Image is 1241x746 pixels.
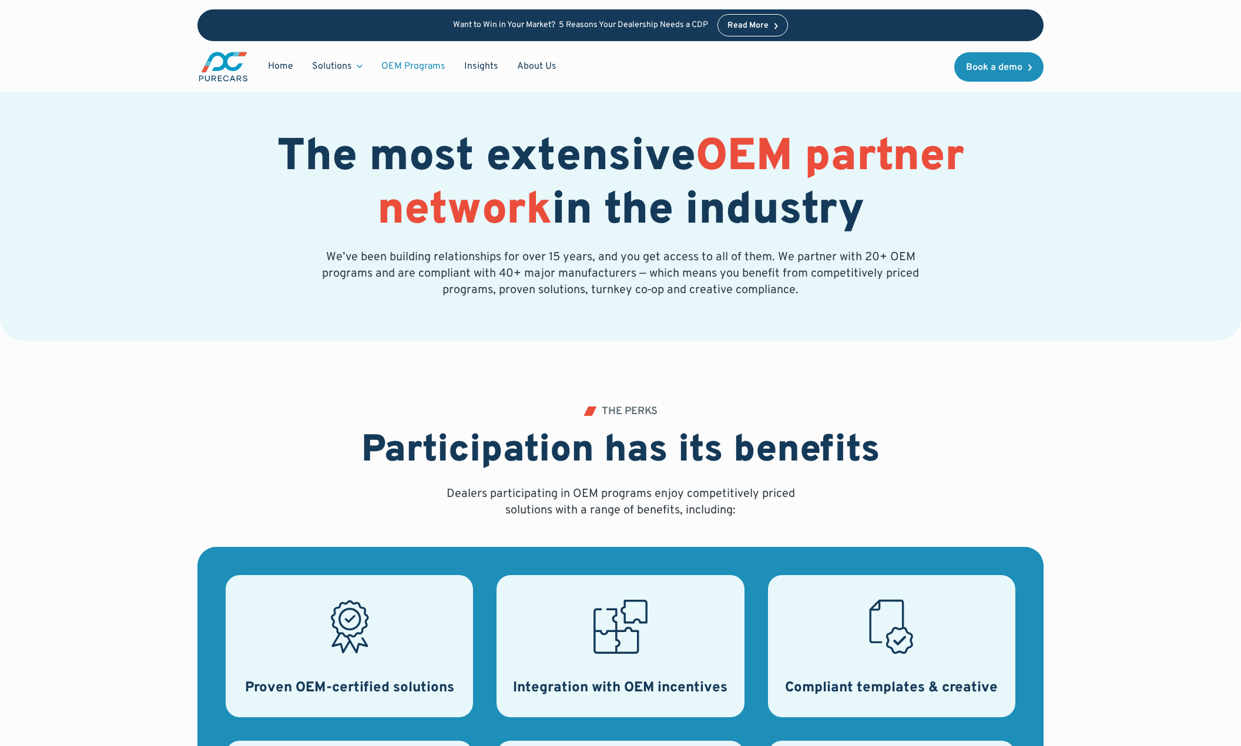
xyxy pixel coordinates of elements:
[197,51,249,83] img: purecars logo
[377,130,964,240] span: OEM partner network
[361,429,880,474] h2: Participation has its benefits
[453,21,708,31] p: Want to Win in Your Market? 5 Reasons Your Dealership Needs a CDP
[954,52,1044,82] a: Book a demo
[197,132,1044,238] h1: The most extensive in the industry
[259,55,303,78] a: Home
[727,22,769,30] div: Read More
[372,55,455,78] a: OEM Programs
[785,678,998,698] h3: Compliant templates & creative
[303,55,372,78] div: Solutions
[320,249,921,298] p: We’ve been building relationships for over 15 years, and you get access to all of them. We partne...
[717,14,788,36] a: Read More
[197,51,249,83] a: main
[602,406,658,417] div: THE PERKS
[508,55,566,78] a: About Us
[245,678,454,698] h3: Proven OEM-certified solutions
[966,63,1022,72] div: Book a demo
[513,678,727,698] h3: Integration with OEM incentives
[312,60,352,73] div: Solutions
[442,486,799,519] p: Dealers participating in OEM programs enjoy competitively priced solutions with a range of benefi...
[455,55,508,78] a: Insights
